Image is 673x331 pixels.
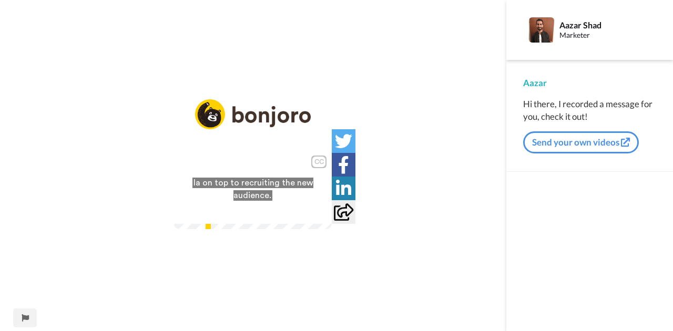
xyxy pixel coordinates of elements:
div: Marketer [559,31,656,40]
span: 9:38 [208,203,226,215]
span: la on top to recruiting the new audience. [192,178,313,201]
span: / [202,203,206,215]
div: Aazar [523,77,656,89]
div: Aazar Shad [559,20,656,30]
img: Profile Image [529,17,554,43]
button: Send your own videos [523,131,639,153]
span: 0:32 [181,203,200,215]
div: CC [312,157,325,167]
div: Hi there, I recorded a message for you, check it out! [523,98,656,123]
img: Full screen [312,204,322,214]
img: logo_full.png [195,99,311,129]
